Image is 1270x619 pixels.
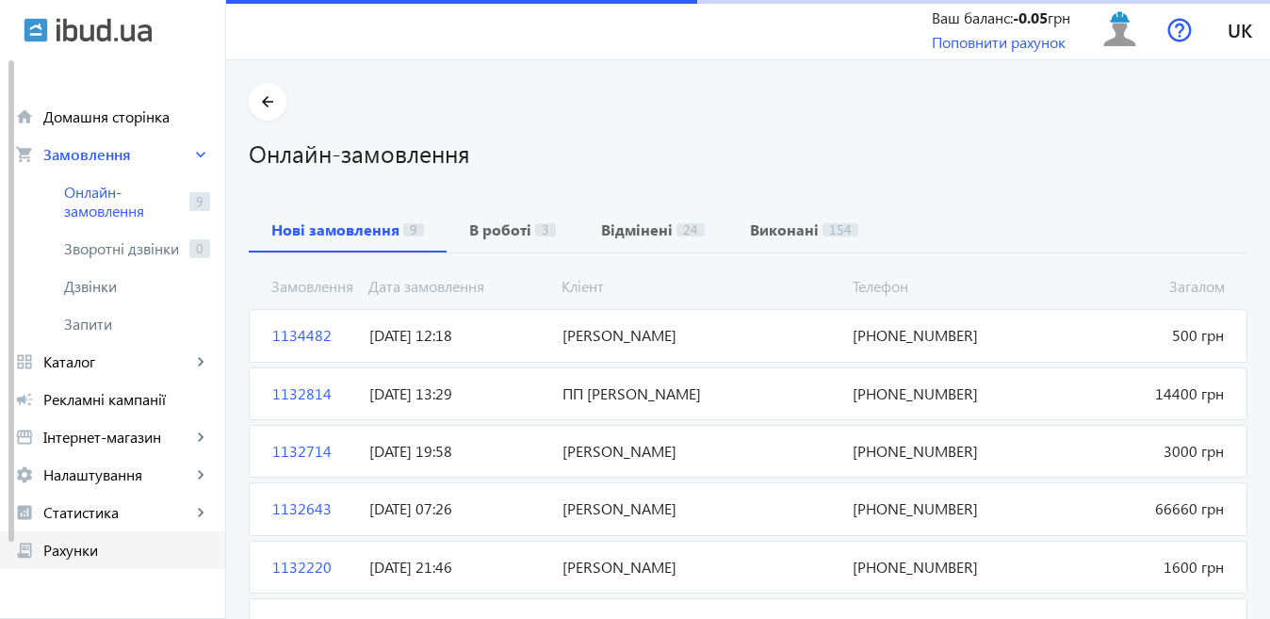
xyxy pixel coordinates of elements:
h1: Онлайн-замовлення [249,137,1247,170]
a: Поповнити рахунок [932,32,1066,52]
mat-icon: storefront [15,428,34,447]
mat-icon: settings [15,465,34,484]
span: 1132714 [265,441,362,462]
mat-icon: keyboard_arrow_right [191,428,210,447]
mat-icon: receipt_long [15,541,34,560]
img: help.svg [1167,18,1192,42]
span: [DATE] 21:46 [362,557,555,578]
span: [PHONE_NUMBER] [845,383,1038,404]
span: 500 грн [1038,325,1231,346]
span: Домашня сторінка [43,107,210,126]
span: [PERSON_NAME] [555,557,845,578]
span: ПП [PERSON_NAME] [555,383,845,404]
b: Виконані [750,222,819,237]
span: Статистика [43,503,191,522]
span: Рахунки [43,541,210,560]
span: Зворотні дзвінки [64,239,182,258]
span: 3 [535,223,556,236]
span: 0 [189,239,210,258]
img: user.svg [1099,8,1141,51]
mat-icon: home [15,107,34,126]
mat-icon: keyboard_arrow_right [191,352,210,371]
span: Телефон [845,276,1039,297]
span: [DATE] 19:58 [362,441,555,462]
mat-icon: campaign [15,390,34,409]
span: Каталог [43,352,191,371]
span: [DATE] 12:18 [362,325,555,346]
span: [PERSON_NAME] [555,498,845,519]
span: 3000 грн [1038,441,1231,462]
span: [DATE] 07:26 [362,498,555,519]
span: [DATE] 13:29 [362,383,555,404]
b: Відмінені [601,222,673,237]
span: [PHONE_NUMBER] [845,557,1038,578]
span: 1134482 [265,325,362,346]
mat-icon: keyboard_arrow_right [191,145,210,164]
mat-icon: arrow_back [256,90,280,114]
b: В роботі [469,222,531,237]
span: Дзвінки [64,277,210,296]
div: Ваш баланс: грн [932,8,1070,28]
span: Замовлення [264,276,361,297]
span: Інтернет-магазин [43,428,191,447]
span: Загалом [1038,276,1232,297]
mat-icon: grid_view [15,352,34,371]
span: 154 [822,223,858,236]
span: [PERSON_NAME] [555,441,845,462]
span: Рекламні кампанії [43,390,210,409]
span: 24 [676,223,705,236]
span: Дата замовлення [361,276,555,297]
span: [PHONE_NUMBER] [845,441,1038,462]
img: ibud.svg [24,18,48,42]
span: 14400 грн [1038,383,1231,404]
span: [PHONE_NUMBER] [845,325,1038,346]
span: 1600 грн [1038,557,1231,578]
span: Онлайн-замовлення [64,183,182,220]
span: 1132220 [265,557,362,578]
mat-icon: analytics [15,503,34,522]
span: [PHONE_NUMBER] [845,498,1038,519]
span: 1132643 [265,498,362,519]
b: Нові замовлення [271,222,399,237]
mat-icon: keyboard_arrow_right [191,465,210,484]
span: [PERSON_NAME] [555,325,845,346]
span: Замовлення [43,145,191,164]
span: Кліент [554,276,844,297]
mat-icon: shopping_cart [15,145,34,164]
span: 66660 грн [1038,498,1231,519]
img: ibud_text.svg [57,18,152,42]
span: uk [1228,18,1252,41]
span: 1132814 [265,383,362,404]
span: Запити [64,315,210,334]
span: 9 [189,192,210,211]
mat-icon: keyboard_arrow_right [191,503,210,522]
span: Налаштування [43,465,191,484]
span: 9 [403,223,424,236]
b: -0.05 [1013,8,1048,27]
